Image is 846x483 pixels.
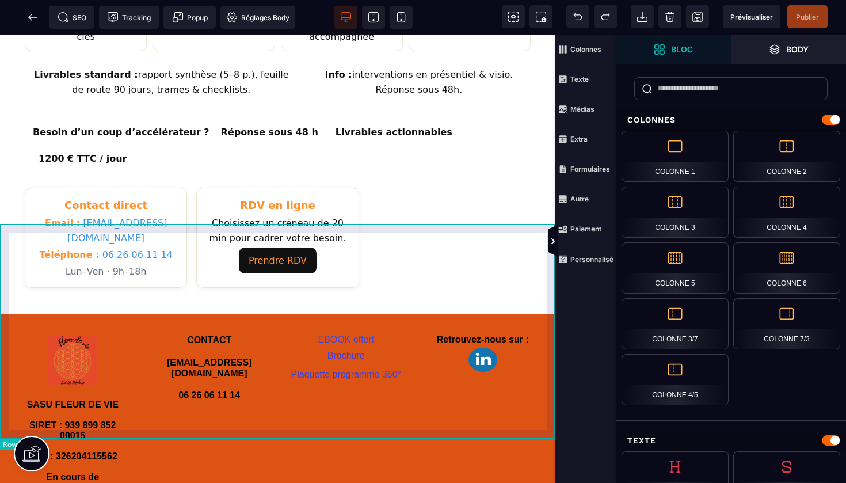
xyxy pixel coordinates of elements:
[33,114,132,135] span: 1200 € TTC / jour
[570,105,595,113] strong: Médias
[787,5,828,28] span: Enregistrer le contenu
[437,300,529,310] b: Retrouvez-nous sur :
[570,255,613,264] strong: Personnalisé
[731,35,846,64] span: Ouvrir les calques
[215,88,324,108] span: Réponse sous 48 h
[555,35,616,64] span: Colonnes
[555,154,616,184] span: Formulaires
[529,5,552,28] span: Capture d'écran
[622,242,729,294] div: Colonne 5
[25,79,531,143] div: Appels à l’action Conseil
[555,64,616,94] span: Texte
[622,354,729,405] div: Colonne 4/5
[239,213,317,239] a: Prendre RDV
[49,6,94,29] span: Métadata SEO
[226,12,289,23] span: Réglages Body
[555,184,616,214] span: Autre
[555,124,616,154] span: Extra
[58,12,86,23] span: SEO
[99,6,159,29] span: Code de suivi
[102,215,173,226] a: 06 26 06 11 14
[325,35,352,45] b: Info :
[21,6,44,29] span: Retour
[35,163,177,180] h3: Contact direct
[45,183,80,194] span: Email :
[40,215,100,226] span: Téléphone :
[307,26,531,69] div: interventions en présentiel & visio. Réponse sous 48h.
[616,35,731,64] span: Ouvrir les blocs
[594,5,617,28] span: Rétablir
[330,88,458,108] span: Livrables actionnables
[468,313,497,337] img: 1a59c7fc07b2df508e9f9470b57f58b2_Design_sans_titre_(2).png
[622,131,729,182] div: Colonne 1
[334,6,357,29] span: Voir bureau
[67,183,167,209] a: [EMAIL_ADDRESS][DOMAIN_NAME]
[163,6,216,29] span: Créer une alerte modale
[733,242,840,294] div: Colonne 6
[733,131,840,182] div: Colonne 2
[622,298,729,349] div: Colonne 3/7
[206,163,349,180] h3: RDV en ligne
[362,6,385,29] span: Voir tablette
[616,225,627,259] span: Afficher les vues
[616,109,846,131] div: Colonnes
[390,6,413,29] span: Voir mobile
[220,6,295,29] span: Favicon
[570,135,588,143] strong: Extra
[172,12,208,23] span: Popup
[658,5,681,28] span: Nettoyage
[502,5,525,28] span: Voir les composants
[733,298,840,349] div: Colonne 7/3
[622,187,729,238] div: Colonne 3
[206,181,349,211] p: Choisissez un créneau de 20 min pour cadrer votre besoin.
[107,12,151,23] span: Tracking
[25,153,531,253] div: Contact
[167,301,252,366] b: CONTACT [EMAIL_ADDRESS][DOMAIN_NAME] 06 26 06 11 14
[671,45,693,54] strong: Bloc
[555,94,616,124] span: Médias
[327,316,365,326] a: Brochure
[555,244,616,274] span: Personnalisé
[570,165,610,173] strong: Formulaires
[570,45,601,54] strong: Colonnes
[291,335,401,345] a: Plaquette programme 360°
[318,300,374,310] a: EBOOK offert
[616,430,846,451] div: Texte
[555,214,616,244] span: Paiement
[631,5,654,28] span: Importer
[27,365,119,375] b: SASU FLEUR DE VIE
[570,195,589,203] strong: Autre
[570,225,601,233] strong: Paiement
[35,230,177,245] p: Lun–Ven · 9h–18h
[25,26,298,69] div: rapport synthèse (5–8 p.), feuille de route 90 jours, trames & checklists.
[733,187,840,238] div: Colonne 4
[570,75,589,83] strong: Texte
[34,35,138,45] b: Livrables standard :
[33,91,209,105] span: Besoin d’un coup d’accélérateur ?
[723,5,780,28] span: Aperçu
[17,386,128,458] b: SIRET : 939 899 852 00015 NDA : 326204115562 En cours de référencement QUALIOPI
[786,45,809,54] strong: Body
[796,13,819,21] span: Publier
[566,5,589,28] span: Défaire
[686,5,709,28] span: Enregistrer
[730,13,773,21] span: Prévisualiser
